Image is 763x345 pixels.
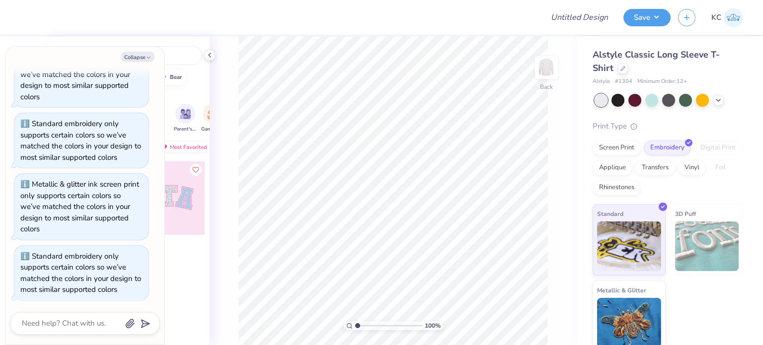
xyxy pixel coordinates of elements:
div: Most Favorited [155,141,212,153]
div: Metallic & glitter ink screen print only supports certain colors so we’ve matched the colors in y... [20,47,139,102]
div: Back [540,82,553,91]
div: Standard embroidery only supports certain colors so we’ve matched the colors in your design to mo... [20,119,141,162]
button: Save [623,9,671,26]
div: Standard embroidery only supports certain colors so we’ve matched the colors in your design to mo... [20,251,141,295]
span: Metallic & Glitter [597,285,646,295]
div: Print Type [593,121,743,132]
span: Standard [597,208,623,219]
div: Metallic & glitter ink screen print only supports certain colors so we’ve matched the colors in y... [20,179,139,234]
div: Foil [709,160,732,175]
img: Kishore Chandrasekhar [724,8,743,27]
input: Untitled Design [543,7,616,27]
div: Digital Print [694,140,742,155]
button: Collapse [121,52,154,62]
img: Standard [597,221,661,271]
img: 3D Puff [675,221,739,271]
a: KC [711,8,743,27]
span: Alstyle Classic Long Sleeve T-Shirt [593,49,720,74]
span: # 1304 [615,77,632,86]
button: filter button [174,104,197,133]
div: Screen Print [593,140,641,155]
span: Alstyle [593,77,610,86]
button: bear [154,70,186,85]
button: Like [190,164,202,176]
span: Game Day [201,126,224,133]
div: Transfers [635,160,675,175]
span: 3D Puff [675,208,696,219]
img: Parent's Weekend Image [180,108,191,120]
img: Game Day Image [207,108,219,120]
span: KC [711,12,721,23]
div: Embroidery [644,140,691,155]
span: Parent's Weekend [174,126,197,133]
button: filter button [201,104,224,133]
div: filter for Parent's Weekend [174,104,197,133]
div: bear [170,74,182,80]
div: filter for Game Day [201,104,224,133]
span: 100 % [425,321,441,330]
span: Minimum Order: 12 + [637,77,687,86]
img: Back [536,58,556,77]
div: Vinyl [678,160,706,175]
div: Rhinestones [593,180,641,195]
div: Applique [593,160,632,175]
